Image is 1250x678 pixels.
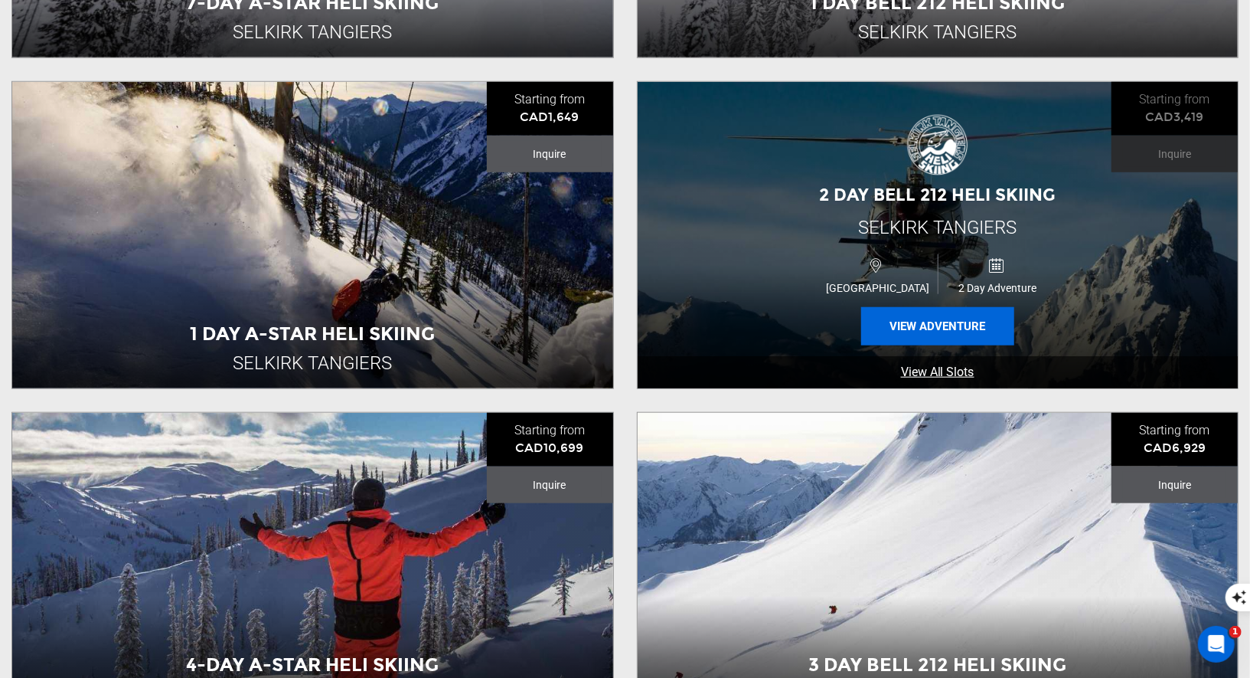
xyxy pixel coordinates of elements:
span: 2 Day Bell 212 Heli Skiing [819,185,1056,205]
iframe: Intercom live chat [1198,626,1235,663]
button: View Adventure [861,307,1014,346]
span: [GEOGRAPHIC_DATA] [818,282,938,294]
span: 2 Day Adventure [938,282,1058,294]
span: Selkirk Tangiers [858,217,1017,238]
a: View All Slots [638,356,1239,389]
img: images [907,114,968,175]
